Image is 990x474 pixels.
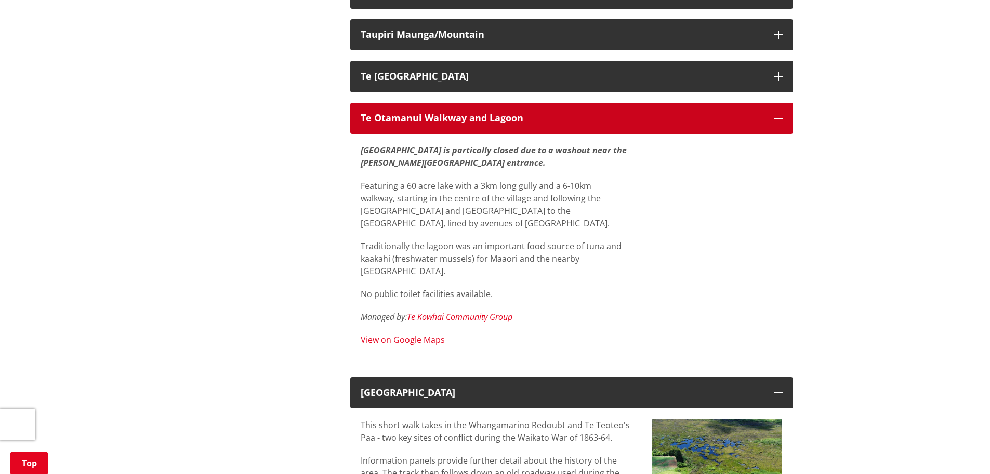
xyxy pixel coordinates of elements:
a: Te Kowhai Community Group [407,311,512,323]
button: [GEOGRAPHIC_DATA] [350,377,793,408]
p: Featuring a 60 acre lake with a 3km long gully and a 6-10km walkway, starting in the centre of th... [361,180,637,229]
iframe: Messenger Launcher [942,430,980,468]
p: No public toilet facilities available. [361,288,637,300]
em: Managed by: [361,311,407,323]
button: Taupiri Maunga/Mountain [350,19,793,50]
a: Top [10,452,48,474]
button: Te Otamanui Walkway and Lagoon [350,103,793,134]
a: View on Google Maps [361,334,445,345]
button: Te [GEOGRAPHIC_DATA] [350,61,793,92]
em: [GEOGRAPHIC_DATA] is partically closed due to a washout near the [PERSON_NAME][GEOGRAPHIC_DATA] e... [361,145,627,169]
h3: [GEOGRAPHIC_DATA] [361,388,764,398]
h3: Te Otamanui Walkway and Lagoon [361,113,764,123]
div: Te [GEOGRAPHIC_DATA] [361,71,764,82]
div: Taupiri Maunga/Mountain [361,30,764,40]
p: Traditionally the lagoon was an important food source of tuna and kaakahi (freshwater mussels) fo... [361,240,637,277]
p: This short walk takes in the Whangamarino Redoubt and Te Teoteo's Paa - two key sites of conflict... [361,419,637,444]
